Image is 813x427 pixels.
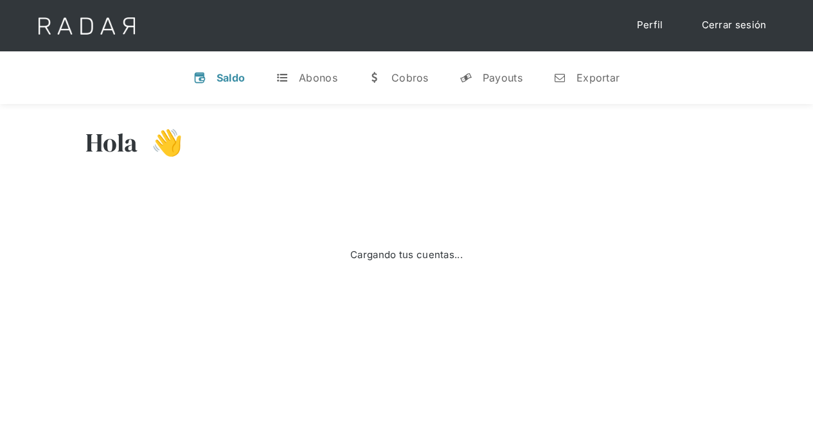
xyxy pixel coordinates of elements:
[553,71,566,84] div: n
[217,71,246,84] div: Saldo
[483,71,523,84] div: Payouts
[299,71,337,84] div: Abonos
[576,71,620,84] div: Exportar
[193,71,206,84] div: v
[391,71,429,84] div: Cobros
[85,126,138,159] h3: Hola
[276,71,289,84] div: t
[350,248,463,263] div: Cargando tus cuentas...
[138,126,183,159] h3: 👋
[689,13,780,38] a: Cerrar sesión
[460,71,472,84] div: y
[624,13,676,38] a: Perfil
[368,71,381,84] div: w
